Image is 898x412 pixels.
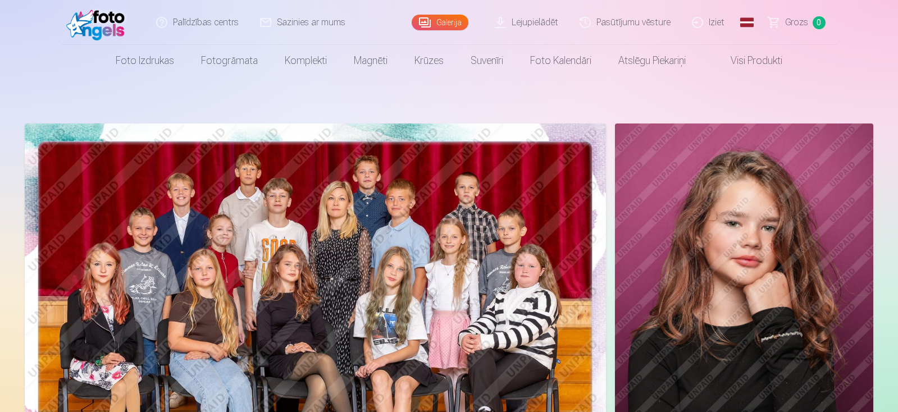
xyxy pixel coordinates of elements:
[340,45,401,76] a: Magnēti
[412,15,468,30] a: Galerija
[699,45,796,76] a: Visi produkti
[813,16,826,29] span: 0
[66,4,131,40] img: /fa1
[517,45,605,76] a: Foto kalendāri
[457,45,517,76] a: Suvenīri
[785,16,808,29] span: Grozs
[605,45,699,76] a: Atslēgu piekariņi
[188,45,271,76] a: Fotogrāmata
[102,45,188,76] a: Foto izdrukas
[401,45,457,76] a: Krūzes
[271,45,340,76] a: Komplekti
